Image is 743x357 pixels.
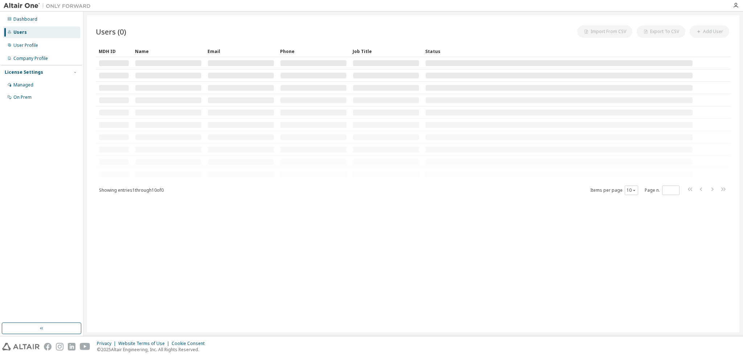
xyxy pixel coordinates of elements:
span: Showing entries 1 through 10 of 0 [99,187,164,193]
img: facebook.svg [44,343,52,350]
span: Users (0) [96,27,126,37]
img: altair_logo.svg [2,343,40,350]
button: Export To CSV [637,25,685,38]
div: Company Profile [13,56,48,61]
img: linkedin.svg [68,343,75,350]
div: License Settings [5,69,43,75]
button: Add User [690,25,729,38]
div: Website Terms of Use [118,341,172,346]
div: Name [135,45,202,57]
div: Users [13,29,27,35]
img: youtube.svg [80,343,90,350]
span: Items per page [590,186,638,195]
div: MDH ID [99,45,129,57]
div: User Profile [13,42,38,48]
span: Page n. [645,186,680,195]
div: Job Title [353,45,419,57]
div: Dashboard [13,16,37,22]
div: Status [425,45,693,57]
div: Phone [280,45,347,57]
div: Privacy [97,341,118,346]
div: On Prem [13,94,32,100]
img: Altair One [4,2,94,9]
img: instagram.svg [56,343,63,350]
div: Email [208,45,274,57]
div: Cookie Consent [172,341,209,346]
p: © 2025 Altair Engineering, Inc. All Rights Reserved. [97,346,209,353]
button: Import From CSV [577,25,632,38]
button: 10 [627,187,636,193]
div: Managed [13,82,33,88]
